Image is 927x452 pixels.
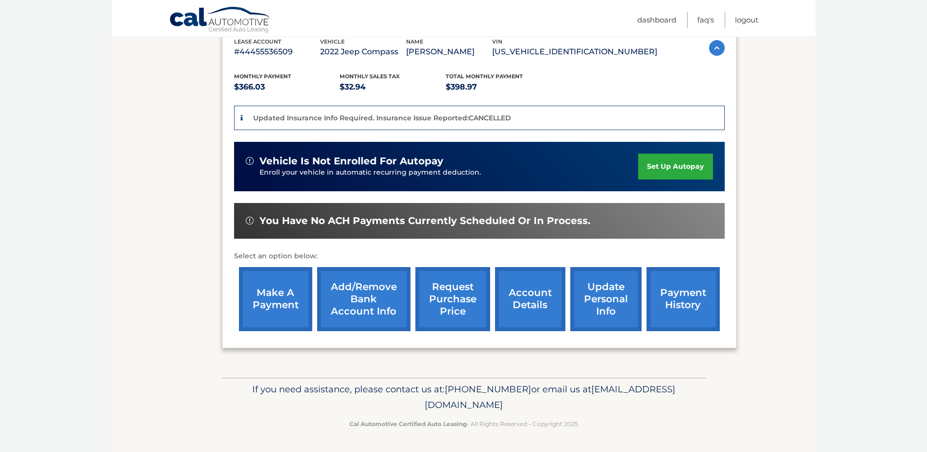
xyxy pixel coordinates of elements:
[492,45,657,59] p: [US_VEHICLE_IDENTIFICATION_NUMBER]
[445,384,531,395] span: [PHONE_NUMBER]
[647,267,720,331] a: payment history
[234,250,725,262] p: Select an option below:
[259,215,590,227] span: You have no ACH payments currently scheduled or in process.
[709,40,725,56] img: accordion-active.svg
[697,12,714,28] a: FAQ's
[228,382,699,413] p: If you need assistance, please contact us at: or email us at
[234,80,340,94] p: $366.03
[446,80,552,94] p: $398.97
[415,267,490,331] a: request purchase price
[492,38,502,45] span: vin
[239,267,312,331] a: make a payment
[340,80,446,94] p: $32.94
[246,217,254,225] img: alert-white.svg
[340,73,400,80] span: Monthly sales Tax
[234,45,320,59] p: #44455536509
[446,73,523,80] span: Total Monthly Payment
[638,154,712,180] a: set up autopay
[234,73,291,80] span: Monthly Payment
[320,38,345,45] span: vehicle
[637,12,676,28] a: Dashboard
[259,155,443,167] span: vehicle is not enrolled for autopay
[246,157,254,165] img: alert-white.svg
[495,267,565,331] a: account details
[169,6,272,35] a: Cal Automotive
[320,45,406,59] p: 2022 Jeep Compass
[234,38,281,45] span: lease account
[259,167,639,178] p: Enroll your vehicle in automatic recurring payment deduction.
[228,419,699,429] p: - All Rights Reserved - Copyright 2025
[406,38,423,45] span: name
[349,420,467,428] strong: Cal Automotive Certified Auto Leasing
[317,267,410,331] a: Add/Remove bank account info
[735,12,758,28] a: Logout
[406,45,492,59] p: [PERSON_NAME]
[570,267,642,331] a: update personal info
[253,113,511,122] p: Updated Insurance Info Required. Insurance Issue Reported:CANCELLED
